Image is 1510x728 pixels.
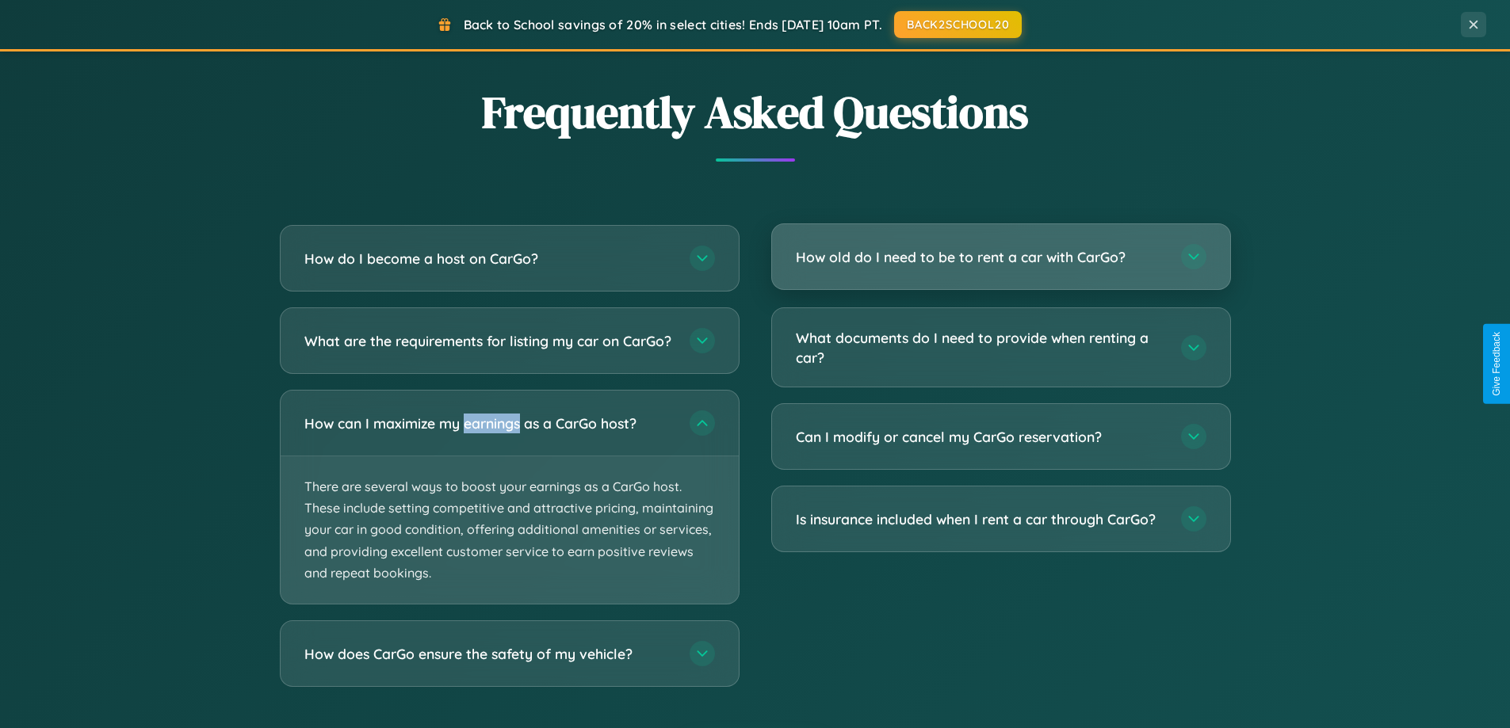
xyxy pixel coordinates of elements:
[796,247,1165,267] h3: How old do I need to be to rent a car with CarGo?
[304,414,674,433] h3: How can I maximize my earnings as a CarGo host?
[894,11,1022,38] button: BACK2SCHOOL20
[1491,332,1502,396] div: Give Feedback
[304,331,674,351] h3: What are the requirements for listing my car on CarGo?
[464,17,882,32] span: Back to School savings of 20% in select cities! Ends [DATE] 10am PT.
[796,509,1165,529] h3: Is insurance included when I rent a car through CarGo?
[280,82,1231,143] h2: Frequently Asked Questions
[304,249,674,269] h3: How do I become a host on CarGo?
[796,328,1165,367] h3: What documents do I need to provide when renting a car?
[796,427,1165,447] h3: Can I modify or cancel my CarGo reservation?
[281,456,739,604] p: There are several ways to boost your earnings as a CarGo host. These include setting competitive ...
[304,644,674,664] h3: How does CarGo ensure the safety of my vehicle?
